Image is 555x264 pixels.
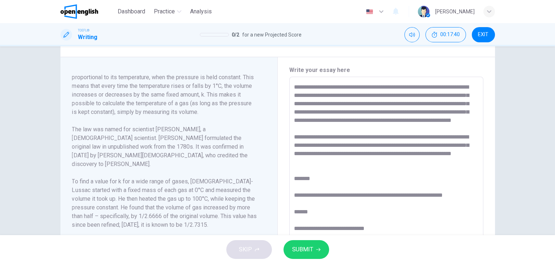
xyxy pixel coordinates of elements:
span: Analysis [190,7,212,16]
h6: The law was named for scientist [PERSON_NAME], a [DEMOGRAPHIC_DATA] scientist. [PERSON_NAME] form... [72,125,257,169]
img: OpenEnglish logo [60,4,98,19]
span: 00:17:40 [440,32,460,38]
span: SUBMIT [292,244,313,255]
h6: [PERSON_NAME]’s Law states that the volume of a gas is directly proportional to its temperature, ... [72,64,257,116]
span: Practice [154,7,175,16]
button: Practice [151,5,184,18]
span: for a new Projected Score [242,30,302,39]
h1: Writing [78,33,97,42]
div: Hide [425,27,466,42]
span: Dashboard [118,7,145,16]
span: EXIT [478,32,488,38]
h6: To find a value for k for a wide range of gases, [DEMOGRAPHIC_DATA]-Lussac started with a fixed m... [72,177,257,229]
button: SUBMIT [283,240,329,259]
div: [PERSON_NAME] [435,7,475,16]
span: 0 / 2 [232,30,239,39]
h6: Write your essay here [289,66,483,74]
img: Profile picture [418,6,429,17]
img: en [365,9,374,14]
button: EXIT [472,27,495,42]
div: Mute [404,27,420,42]
button: Dashboard [115,5,148,18]
button: Analysis [187,5,215,18]
button: 00:17:40 [425,27,466,42]
a: OpenEnglish logo [60,4,115,19]
span: TOEFL® [78,28,89,33]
